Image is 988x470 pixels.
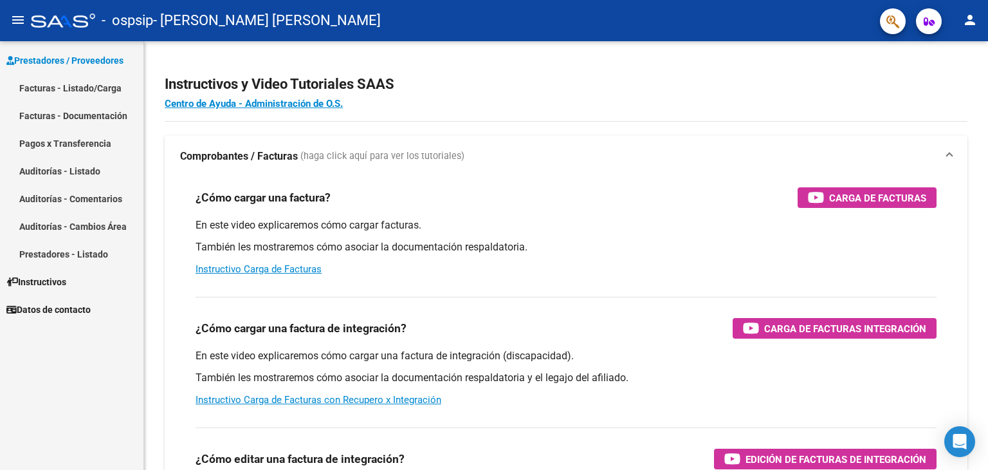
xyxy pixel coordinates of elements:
[746,451,926,467] span: Edición de Facturas de integración
[6,275,66,289] span: Instructivos
[196,319,407,337] h3: ¿Cómo cargar una factura de integración?
[733,318,937,339] button: Carga de Facturas Integración
[6,53,123,68] span: Prestadores / Proveedores
[153,6,381,35] span: - [PERSON_NAME] [PERSON_NAME]
[196,394,441,406] a: Instructivo Carga de Facturas con Recupero x Integración
[165,98,343,109] a: Centro de Ayuda - Administración de O.S.
[10,12,26,28] mat-icon: menu
[714,449,937,469] button: Edición de Facturas de integración
[6,303,91,317] span: Datos de contacto
[196,240,937,254] p: También les mostraremos cómo asociar la documentación respaldatoria.
[196,189,331,207] h3: ¿Cómo cargar una factura?
[829,190,926,206] span: Carga de Facturas
[300,149,464,164] span: (haga click aquí para ver los tutoriales)
[196,263,322,275] a: Instructivo Carga de Facturas
[180,149,298,164] strong: Comprobantes / Facturas
[196,450,405,468] h3: ¿Cómo editar una factura de integración?
[944,426,975,457] div: Open Intercom Messenger
[196,218,937,232] p: En este video explicaremos cómo cargar facturas.
[798,187,937,208] button: Carga de Facturas
[196,349,937,363] p: En este video explicaremos cómo cargar una factura de integración (discapacidad).
[102,6,153,35] span: - ospsip
[764,321,926,337] span: Carga de Facturas Integración
[962,12,978,28] mat-icon: person
[165,136,967,177] mat-expansion-panel-header: Comprobantes / Facturas (haga click aquí para ver los tutoriales)
[196,371,937,385] p: También les mostraremos cómo asociar la documentación respaldatoria y el legajo del afiliado.
[165,72,967,97] h2: Instructivos y Video Tutoriales SAAS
